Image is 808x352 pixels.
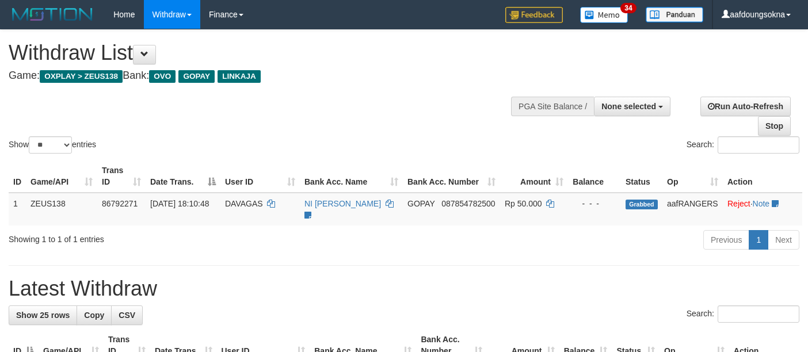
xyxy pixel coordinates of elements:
span: [DATE] 18:10:48 [150,199,209,208]
a: NI [PERSON_NAME] [304,199,381,208]
div: Showing 1 to 1 of 1 entries [9,229,328,245]
h4: Game: Bank: [9,70,527,82]
label: Search: [687,305,799,323]
a: Show 25 rows [9,305,77,325]
th: Trans ID: activate to sort column ascending [97,160,146,193]
label: Show entries [9,136,96,154]
img: Button%20Memo.svg [580,7,628,23]
img: MOTION_logo.png [9,6,96,23]
select: Showentries [29,136,72,154]
span: Copy [84,311,104,320]
a: CSV [111,305,143,325]
span: DAVAGAS [225,199,263,208]
h1: Withdraw List [9,41,527,64]
th: User ID: activate to sort column ascending [220,160,300,193]
a: Note [753,199,770,208]
th: Bank Acc. Name: activate to sort column ascending [300,160,403,193]
td: ZEUS138 [26,193,97,225]
th: Status [621,160,662,193]
div: PGA Site Balance / [511,97,594,116]
img: Feedback.jpg [505,7,563,23]
a: Next [768,230,799,250]
a: Run Auto-Refresh [700,97,791,116]
button: None selected [594,97,670,116]
th: Action [723,160,802,193]
span: Show 25 rows [16,311,70,320]
td: · [723,193,802,225]
h1: Latest Withdraw [9,277,799,300]
span: CSV [119,311,135,320]
a: 1 [749,230,768,250]
img: panduan.png [646,7,703,22]
td: 1 [9,193,26,225]
span: OVO [149,70,176,83]
span: None selected [601,102,656,111]
th: Game/API: activate to sort column ascending [26,160,97,193]
span: LINKAJA [218,70,261,83]
input: Search: [718,136,799,154]
span: 86792271 [102,199,138,208]
span: Rp 50.000 [505,199,542,208]
span: 34 [620,3,636,13]
th: Balance [568,160,621,193]
th: Amount: activate to sort column ascending [500,160,568,193]
span: Grabbed [626,200,658,209]
td: aafRANGERS [662,193,723,225]
a: Copy [77,305,112,325]
label: Search: [687,136,799,154]
span: GOPAY [178,70,215,83]
span: OXPLAY > ZEUS138 [40,70,123,83]
th: Op: activate to sort column ascending [662,160,723,193]
a: Previous [703,230,749,250]
th: Date Trans.: activate to sort column descending [146,160,220,193]
a: Reject [727,199,750,208]
th: Bank Acc. Number: activate to sort column ascending [403,160,500,193]
span: GOPAY [407,199,435,208]
th: ID [9,160,26,193]
input: Search: [718,305,799,323]
span: Copy 087854782500 to clipboard [441,199,495,208]
div: - - - [573,198,616,209]
a: Stop [758,116,791,136]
